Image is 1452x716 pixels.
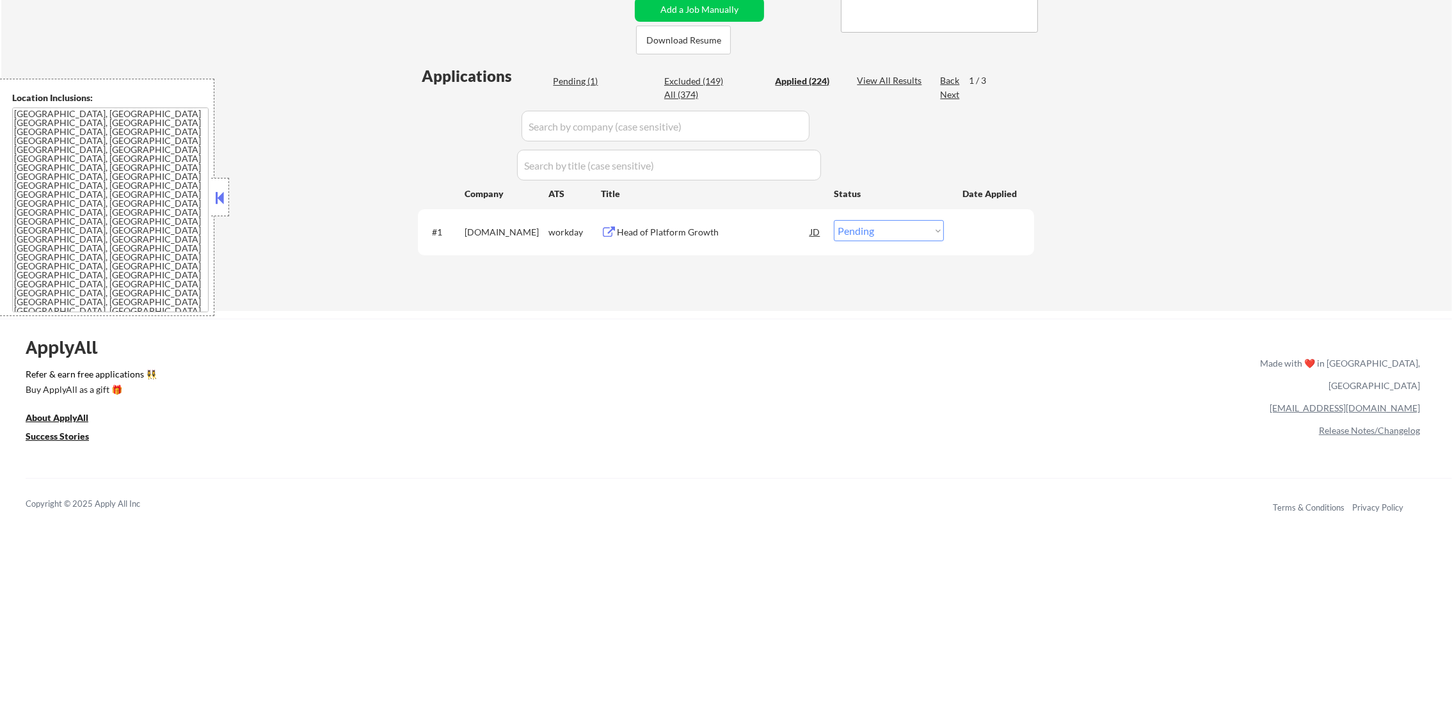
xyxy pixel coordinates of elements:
div: Made with ❤️ in [GEOGRAPHIC_DATA], [GEOGRAPHIC_DATA] [1255,352,1420,397]
input: Search by company (case sensitive) [522,111,810,141]
div: Status [834,182,944,205]
a: Release Notes/Changelog [1319,425,1420,436]
div: Applications [422,68,548,84]
div: Applied (224) [775,75,839,88]
div: workday [548,226,601,239]
div: Copyright © 2025 Apply All Inc [26,498,173,511]
a: Success Stories [26,430,106,446]
div: Title [601,187,822,200]
a: About ApplyAll [26,411,106,427]
a: [EMAIL_ADDRESS][DOMAIN_NAME] [1270,402,1420,413]
div: Date Applied [962,187,1019,200]
div: Back [940,74,961,87]
div: Excluded (149) [664,75,728,88]
div: 1 / 3 [969,74,998,87]
div: ATS [548,187,601,200]
a: Refer & earn free applications 👯‍♀️ [26,370,993,383]
button: Download Resume [636,26,731,54]
div: Head of Platform Growth [617,226,810,239]
div: Next [940,88,961,101]
div: #1 [432,226,454,239]
a: Privacy Policy [1352,502,1403,513]
u: Success Stories [26,431,89,442]
div: All (374) [664,88,728,101]
div: [DOMAIN_NAME] [465,226,548,239]
u: About ApplyAll [26,412,88,423]
div: Pending (1) [553,75,617,88]
div: JD [809,220,822,243]
div: Buy ApplyAll as a gift 🎁 [26,385,154,394]
div: Location Inclusions: [12,91,209,104]
a: Terms & Conditions [1273,502,1344,513]
div: Company [465,187,548,200]
div: View All Results [857,74,925,87]
div: ApplyAll [26,337,112,358]
input: Search by title (case sensitive) [517,150,821,180]
a: Buy ApplyAll as a gift 🎁 [26,383,154,399]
